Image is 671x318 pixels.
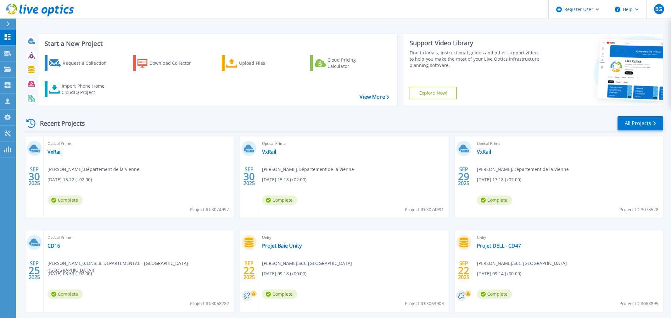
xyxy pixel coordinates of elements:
[48,176,92,183] span: [DATE] 15:22 (+02:00)
[458,165,470,188] div: SEP 2025
[24,116,93,131] div: Recent Projects
[477,140,659,147] span: Optical Prime
[262,195,297,205] span: Complete
[45,55,115,71] a: Request a Collection
[618,116,663,130] a: All Projects
[458,268,469,273] span: 22
[29,174,40,179] span: 30
[458,259,470,282] div: SEP 2025
[29,268,40,273] span: 25
[243,165,255,188] div: SEP 2025
[477,176,521,183] span: [DATE] 17:18 (+02:00)
[458,174,469,179] span: 29
[262,140,445,147] span: Optical Prime
[477,270,521,277] span: [DATE] 09:14 (+00:00)
[48,243,60,249] a: CD16
[405,206,444,213] span: Project ID: 3074991
[262,270,306,277] span: [DATE] 09:18 (+00:00)
[149,57,200,69] div: Download Collector
[262,234,445,241] span: Unity
[262,166,354,173] span: [PERSON_NAME] , Département de la Vienne
[48,149,62,155] a: VxRail
[655,7,662,12] span: BG
[45,40,389,47] h3: Start a New Project
[243,259,255,282] div: SEP 2025
[477,243,521,249] a: Projet DELL - CD47
[477,260,567,267] span: [PERSON_NAME] , SCC [GEOGRAPHIC_DATA]
[48,234,230,241] span: Optical Prime
[477,289,512,299] span: Complete
[477,166,569,173] span: [PERSON_NAME] , Département de la Vienne
[48,270,92,277] span: [DATE] 08:59 (+02:00)
[190,206,229,213] span: Project ID: 3074997
[262,260,352,267] span: [PERSON_NAME] , SCC [GEOGRAPHIC_DATA]
[410,39,543,47] div: Support Video Library
[239,57,289,69] div: Upload Files
[262,289,297,299] span: Complete
[477,234,659,241] span: Unity
[48,289,83,299] span: Complete
[28,165,40,188] div: SEP 2025
[262,149,276,155] a: VxRail
[410,87,457,99] a: Explore Now!
[48,260,234,274] span: [PERSON_NAME] , CONSEIL DEPARTEMENTAL - [GEOGRAPHIC_DATA] ([GEOGRAPHIC_DATA])
[262,176,306,183] span: [DATE] 15:18 (+02:00)
[222,55,292,71] a: Upload Files
[360,94,389,100] a: View More
[477,195,512,205] span: Complete
[327,57,378,69] div: Cloud Pricing Calculator
[310,55,380,71] a: Cloud Pricing Calculator
[62,83,111,96] div: Import Phone Home CloudIQ Project
[262,243,302,249] a: Projet Baie Unity
[619,206,658,213] span: Project ID: 3073528
[477,149,491,155] a: VxRail
[28,259,40,282] div: SEP 2025
[619,300,658,307] span: Project ID: 3063895
[243,268,255,273] span: 22
[133,55,203,71] a: Download Collector
[48,140,230,147] span: Optical Prime
[405,300,444,307] span: Project ID: 3063903
[48,166,139,173] span: [PERSON_NAME] , Département de la Vienne
[63,57,113,69] div: Request a Collection
[48,195,83,205] span: Complete
[243,174,255,179] span: 30
[410,50,543,69] div: Find tutorials, instructional guides and other support videos to help you make the most of your L...
[190,300,229,307] span: Project ID: 3068282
